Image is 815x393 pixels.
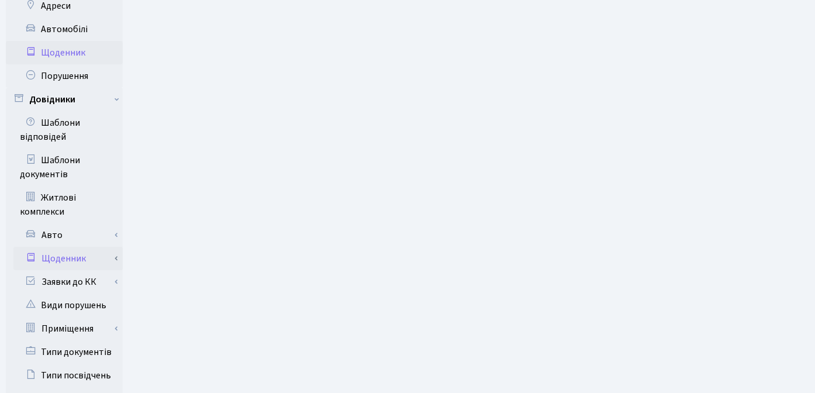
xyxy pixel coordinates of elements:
[6,88,123,111] a: Довідники
[13,317,123,340] a: Приміщення
[6,18,123,41] a: Автомобілі
[6,294,123,317] a: Види порушень
[6,64,123,88] a: Порушення
[6,340,123,364] a: Типи документів
[6,364,123,387] a: Типи посвідчень
[6,111,123,149] a: Шаблони відповідей
[13,270,123,294] a: Заявки до КК
[6,186,123,223] a: Житлові комплекси
[6,149,123,186] a: Шаблони документів
[6,41,123,64] a: Щоденник
[13,247,123,270] a: Щоденник
[13,223,123,247] a: Авто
